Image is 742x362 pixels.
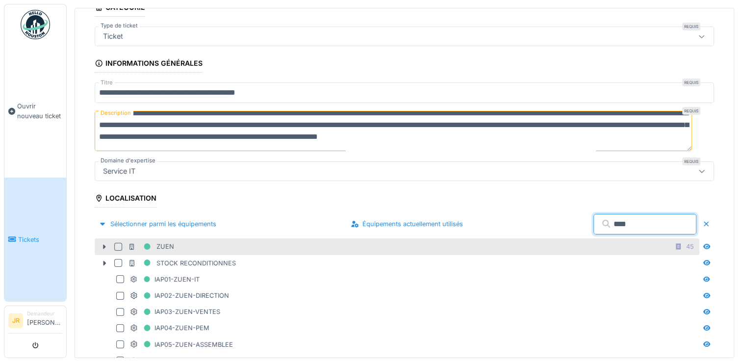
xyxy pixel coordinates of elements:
div: IAP03-ZUEN-VENTES [130,306,220,318]
div: IAP02-ZUEN-DIRECTION [130,289,229,302]
li: [PERSON_NAME] [27,310,62,331]
div: Ticket [99,31,127,42]
label: Domaine d'expertise [99,156,157,165]
div: Sélectionner parmi les équipements [95,217,220,231]
div: Équipements actuellement utilisés [347,217,467,231]
div: IAP01-ZUEN-IT [130,273,200,285]
div: ZUEN [128,240,174,253]
div: Demandeur [27,310,62,317]
label: Titre [99,78,115,87]
img: Badge_color-CXgf-gQk.svg [21,10,50,39]
label: Description [99,107,133,119]
div: IAP04-ZUEN-PEM [130,322,209,334]
div: Informations générales [95,56,203,73]
li: JR [8,313,23,328]
div: STOCK RECONDITIONNES [128,257,236,269]
div: Requis [682,157,700,165]
a: JR Demandeur[PERSON_NAME] [8,310,62,334]
div: Requis [682,107,700,115]
div: 45 [686,242,694,251]
div: Service IT [99,166,139,177]
div: Requis [682,78,700,86]
div: Localisation [95,191,156,207]
span: Ouvrir nouveau ticket [17,102,62,120]
a: Ouvrir nouveau ticket [4,45,66,178]
a: Tickets [4,178,66,301]
div: IAP05-ZUEN-ASSEMBLEE [130,338,233,351]
span: Tickets [18,235,62,244]
label: Type de ticket [99,22,140,30]
div: Requis [682,23,700,30]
